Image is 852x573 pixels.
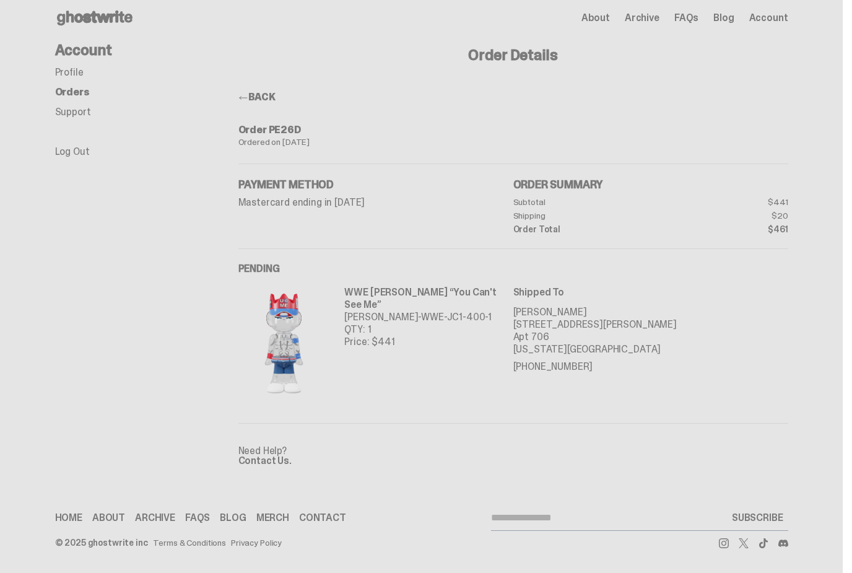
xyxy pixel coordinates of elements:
a: About [92,513,125,523]
a: FAQs [674,13,698,23]
p: Shipped To [513,286,788,299]
a: Account [749,13,788,23]
dd: $20 [651,211,788,220]
div: © 2025 ghostwrite inc [55,538,148,547]
p: [US_STATE][GEOGRAPHIC_DATA] [513,343,788,356]
a: Contact Us. [238,454,292,467]
p: [PERSON_NAME]-WWE-JC1-400-1 [344,311,513,323]
p: [PHONE_NUMBER] [513,361,788,373]
a: Orders [55,85,90,98]
h4: Order Details [238,48,788,63]
a: Blog [713,13,734,23]
p: QTY: 1 [344,323,513,336]
a: Blog [220,513,246,523]
p: [STREET_ADDRESS][PERSON_NAME] [513,318,788,331]
h5: Payment Method [238,179,513,190]
a: Log Out [55,145,90,158]
p: [PERSON_NAME] [513,306,788,318]
div: Need Help? [238,423,788,466]
h4: Account [55,43,238,58]
p: Price: $441 [344,336,513,348]
h5: Order Summary [513,179,788,190]
button: SUBSCRIBE [727,505,788,530]
a: Merch [256,513,289,523]
dt: Order Total [513,225,651,234]
p: WWE [PERSON_NAME] “You Can't See Me” [344,286,513,311]
a: Terms & Conditions [153,538,226,547]
a: Contact [299,513,346,523]
dd: $441 [651,198,788,206]
a: Privacy Policy [231,538,282,547]
dt: Shipping [513,211,651,220]
dd: $461 [651,225,788,234]
div: Ordered on [DATE] [238,138,788,146]
div: Order PE26D [238,125,788,135]
a: About [581,13,610,23]
a: Archive [625,13,659,23]
a: FAQs [185,513,210,523]
a: Archive [135,513,175,523]
h6: Pending [238,264,788,274]
a: BACK [238,90,276,103]
a: Home [55,513,82,523]
a: Support [55,105,91,118]
dt: Subtotal [513,198,651,206]
p: Apt 706 [513,331,788,343]
a: Profile [55,66,84,79]
p: Mastercard ending in [DATE] [238,198,513,208]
